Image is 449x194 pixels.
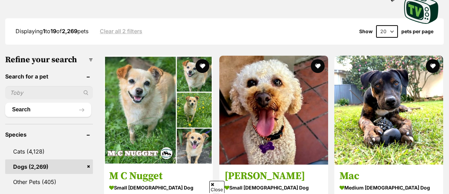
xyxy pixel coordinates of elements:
label: pets per page [401,29,433,34]
img: Ollie - Poodle (Toy) Dog [219,56,328,165]
span: Show [359,29,373,34]
strong: 19 [50,28,56,35]
input: Toby [5,86,93,99]
a: Dogs (2,269) [5,159,93,174]
a: Other Pets (405) [5,175,93,189]
button: favourite [426,59,440,73]
h3: [PERSON_NAME] [224,169,323,183]
strong: small [DEMOGRAPHIC_DATA] Dog [224,183,323,193]
strong: small [DEMOGRAPHIC_DATA] Dog [109,183,208,193]
header: Search for a pet [5,73,93,80]
a: Cats (4,128) [5,144,93,159]
h3: Refine your search [5,55,93,65]
a: Clear all 2 filters [100,28,142,34]
strong: 1 [43,28,45,35]
span: Close [209,181,224,193]
button: favourite [311,59,324,73]
button: favourite [195,59,209,73]
header: Species [5,131,93,138]
h3: M C Nugget [109,169,208,183]
span: Displaying to of pets [16,28,88,35]
strong: medium [DEMOGRAPHIC_DATA] Dog [340,183,438,193]
img: M C Nugget - Pomeranian Dog [104,56,213,165]
h3: Mac [340,169,438,183]
img: Mac - Bull Terrier Dog [334,56,443,165]
strong: 2,269 [62,28,77,35]
button: Search [5,103,91,117]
